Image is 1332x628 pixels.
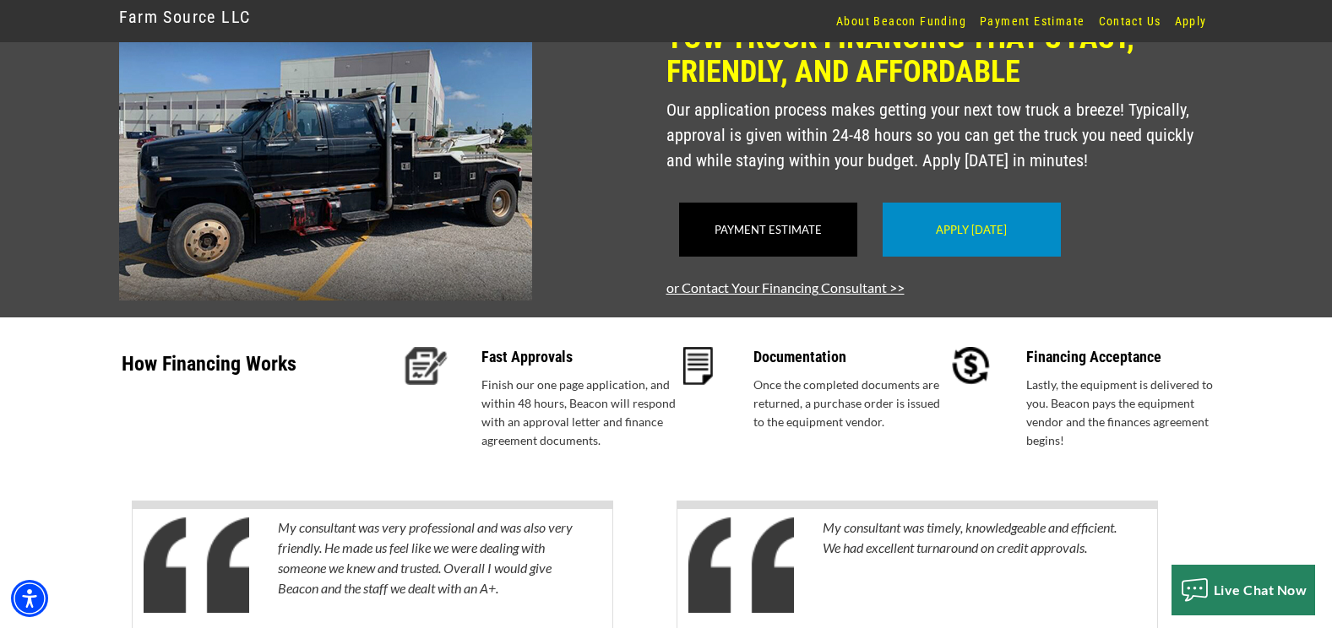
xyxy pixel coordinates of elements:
img: Documentation [683,347,713,385]
p: Documentation [753,347,949,367]
p: Once the completed documents are returned, a purchase order is issued to the equipment vendor. [753,376,949,431]
p: Lastly, the equipment is delivered to you. Beacon pays the equipment vendor and the finances agre... [1026,376,1221,450]
p: Our application process makes getting your next tow truck a breeze! Typically, approval is given ... [666,97,1214,173]
div: Accessibility Menu [11,580,48,617]
p: Finish our one page application, and within 48 hours, Beacon will respond with an approval letter... [481,376,677,450]
p: My consultant was timely, knowledgeable and efficient. We had excellent turnaround on credit appr... [823,517,1119,619]
span: Live Chat Now [1214,582,1308,598]
p: Tow Truck Financing That's Fast, Friendly, and Affordable [666,21,1214,89]
img: Quotes [144,517,249,613]
button: Live Chat Now [1172,565,1316,615]
a: Farm Source LLC [119,3,251,31]
p: Fast Approvals [481,347,677,367]
p: My consultant was very professional and was also very friendly. He made us feel like we were deal... [278,517,574,619]
img: Fast Approvals [405,347,448,385]
a: Payment Estimate [715,223,822,236]
p: Financing Acceptance [1026,347,1221,367]
p: How Financing Works [122,347,394,402]
a: shoptrucksource.com - open in a new tab [119,151,532,167]
a: or Contact Your Financing Consultant >> [666,279,905,295]
img: Quotes [688,517,794,613]
a: Apply [DATE] [936,223,1007,236]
